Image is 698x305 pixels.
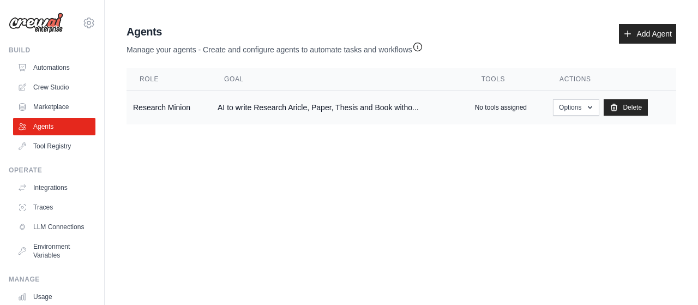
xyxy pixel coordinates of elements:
[9,275,95,284] div: Manage
[9,166,95,175] div: Operate
[9,13,63,33] img: Logo
[9,46,95,55] div: Build
[13,179,95,196] a: Integrations
[127,24,423,39] h2: Agents
[619,24,676,44] a: Add Agent
[211,91,468,125] td: AI to write Research Aricle, Paper, Thesis and Book witho...
[13,118,95,135] a: Agents
[553,99,599,116] button: Options
[127,91,211,125] td: Research Minion
[13,59,95,76] a: Automations
[546,68,676,91] th: Actions
[475,103,527,112] p: No tools assigned
[211,68,468,91] th: Goal
[468,68,546,91] th: Tools
[127,68,211,91] th: Role
[127,39,423,55] p: Manage your agents - Create and configure agents to automate tasks and workflows
[604,99,648,116] a: Delete
[13,98,95,116] a: Marketplace
[13,137,95,155] a: Tool Registry
[13,199,95,216] a: Traces
[13,79,95,96] a: Crew Studio
[13,218,95,236] a: LLM Connections
[13,238,95,264] a: Environment Variables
